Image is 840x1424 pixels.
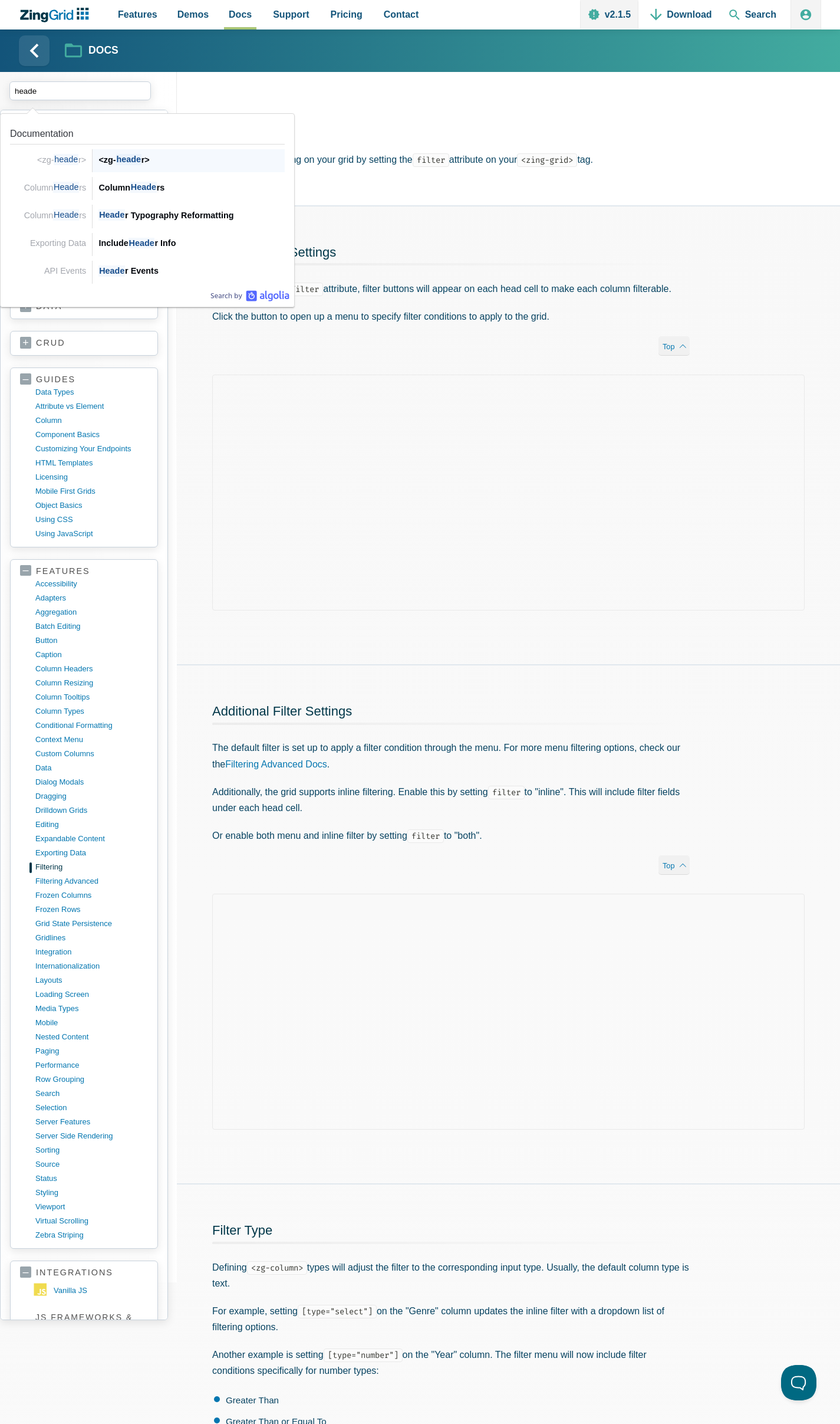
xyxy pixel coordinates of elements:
a: search [35,1087,148,1101]
p: Or enable both menu and inline filter by setting to "both". [212,828,690,844]
a: media types [35,1002,148,1016]
a: features [20,566,148,577]
a: button [35,634,148,648]
a: Docs [65,41,118,61]
a: using JavaScript [35,527,148,541]
a: styling [35,1186,148,1200]
p: Once you add the attribute, filter buttons will appear on each head cell to make each column filt... [212,281,690,297]
span: Heade [129,238,155,249]
a: Link to the result [5,200,289,228]
a: frozen columns [35,888,148,903]
a: paging [35,1044,148,1058]
a: expandable content [35,832,148,846]
input: search input [9,81,151,100]
span: Documentation [10,129,74,139]
a: guides [20,374,148,385]
a: Link to the result [5,172,289,200]
strong: Docs [88,45,118,56]
span: <zg- r> [37,154,86,165]
a: row grouping [35,1072,148,1087]
a: column headers [35,662,148,676]
code: <zg-column> [247,1261,307,1275]
a: loading screen [35,987,148,1002]
a: editing [35,818,148,832]
a: Link to the result [5,228,289,256]
a: custom columns [35,747,148,761]
a: viewport [35,1200,148,1214]
code: filter [488,786,525,799]
span: Contact [384,6,419,22]
a: Attribute vs Element [35,399,148,414]
a: Link to the result [5,119,289,172]
a: nested content [35,1030,148,1044]
a: status [35,1172,148,1186]
span: Heade [53,209,79,221]
code: filter [286,283,323,296]
a: dialog modals [35,775,148,789]
a: column tooltips [35,690,148,704]
a: HTML templates [35,456,148,470]
a: grid state persistence [35,917,148,931]
a: layouts [35,973,148,987]
a: server side rendering [35,1129,148,1143]
p: Additionally, the grid supports inline filtering. Enable this by setting to "inline". This will i... [212,784,690,816]
p: Click the button to open up a menu to specify filter conditions to apply to the grid. [212,309,690,324]
a: sorting [35,1143,148,1157]
iframe: Toggle Customer Support [781,1365,816,1400]
p: Defining types will adjust the filter to the corresponding input type. Usually, the default colum... [212,1259,690,1291]
a: virtual scrolling [35,1214,148,1228]
a: dragging [35,789,148,803]
a: vanilla JS [34,1281,148,1300]
span: Heade [98,209,125,221]
h1: Filtering [212,110,821,136]
a: crud [20,337,148,349]
div: <zg- r> [98,153,285,167]
a: source [35,1157,148,1172]
a: exporting data [35,846,148,860]
a: Link to the result [5,256,289,284]
a: mobile first grids [35,484,148,498]
strong: Js Frameworks & Libs [35,1312,148,1334]
span: heade [116,154,141,165]
a: Filter Type [212,1223,272,1238]
span: Column rs [24,182,86,193]
a: licensing [35,470,148,484]
a: aggregation [35,605,148,619]
a: zebra striping [35,1228,148,1242]
div: Column rs [98,181,285,195]
a: adapters [35,591,148,605]
a: batch editing [35,619,148,634]
a: data [35,761,148,775]
span: Column rs [24,209,86,221]
a: frozen rows [35,903,148,917]
span: API Events [44,266,86,275]
a: Algolia [210,290,289,302]
span: Heade [130,182,157,193]
code: [type="select"] [298,1305,377,1318]
a: data types [35,385,148,399]
a: ZingChart Logo. Click to return to the homepage [19,8,95,22]
li: Greater Than [214,1393,690,1407]
a: column types [35,704,148,718]
code: filter [413,153,449,167]
a: mobile [35,1016,148,1030]
a: Additional Filter Settings [212,704,352,718]
span: heade [54,154,78,165]
span: Exporting Data [30,238,86,248]
iframe: Demo loaded in iFrame [212,894,805,1130]
span: Features [118,6,157,22]
p: Another example is setting on the "Year" column. The filter menu will now include filter conditio... [212,1347,690,1379]
p: For example, setting on the "Genre" column updates the inline filter with a dropdown list of filt... [212,1303,690,1335]
a: filtering advanced [35,874,148,888]
a: Filtering Advanced Docs [225,759,327,769]
code: <zing-grid> [517,153,577,167]
a: drilldown grids [35,803,148,818]
span: Demos [177,6,209,22]
code: filter [407,829,444,843]
a: integration [35,945,148,959]
span: Heade [98,265,125,277]
a: conditional formatting [35,718,148,733]
a: object basics [35,498,148,513]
